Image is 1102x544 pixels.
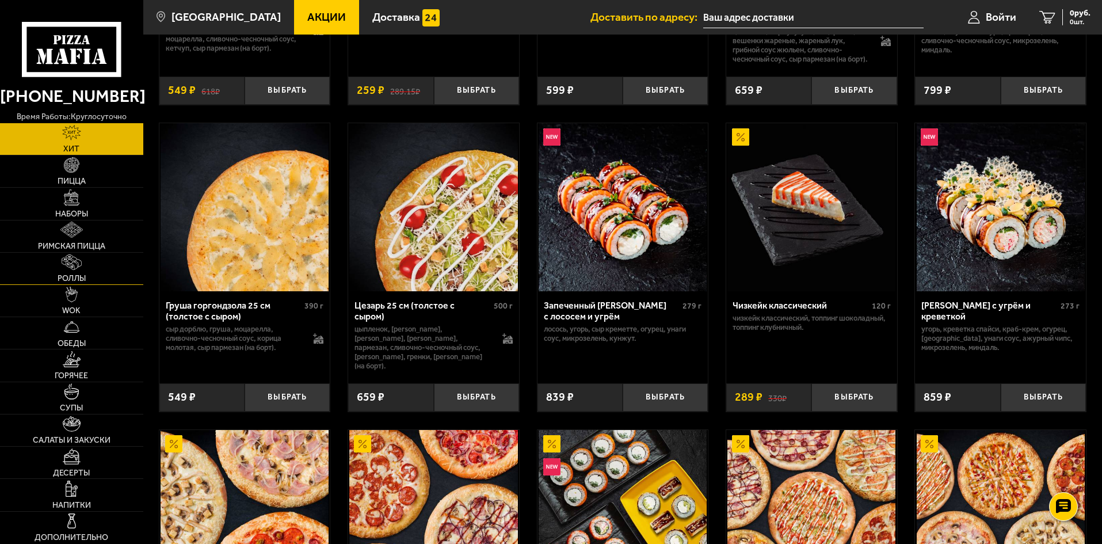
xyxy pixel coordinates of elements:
[55,372,88,380] span: Горячее
[726,123,897,291] a: АкционныйЧизкейк классический
[735,85,762,96] span: 659 ₽
[543,458,560,475] img: Новинка
[921,325,1080,352] p: угорь, креветка спайси, краб-крем, огурец, [GEOGRAPHIC_DATA], унаги соус, ажурный чипс, микрозеле...
[348,123,519,291] a: Цезарь 25 см (толстое с сыром)
[245,383,330,412] button: Выбрать
[349,123,517,291] img: Цезарь 25 см (толстое с сыром)
[354,325,491,371] p: цыпленок, [PERSON_NAME], [PERSON_NAME], [PERSON_NAME], пармезан, сливочно-чесночный соус, [PERSON...
[590,12,703,22] span: Доставить по адресу:
[357,85,384,96] span: 259 ₽
[537,123,708,291] a: НовинкаЗапеченный ролл Гурмэ с лососем и угрём
[1061,301,1080,311] span: 273 г
[915,123,1086,291] a: НовинкаРолл Калипсо с угрём и креветкой
[58,177,86,185] span: Пицца
[727,123,895,291] img: Чизкейк классический
[60,404,83,412] span: Супы
[682,301,701,311] span: 279 г
[924,391,951,403] span: 859 ₽
[768,391,787,403] s: 330 ₽
[811,383,897,412] button: Выбрать
[357,391,384,403] span: 659 ₽
[161,123,329,291] img: Груша горгондзола 25 см (толстое с сыром)
[543,128,560,146] img: Новинка
[703,7,924,28] input: Ваш адрес доставки
[171,12,281,22] span: [GEOGRAPHIC_DATA]
[422,9,440,26] img: 15daf4d41897b9f0e9f617042186c801.svg
[166,300,302,322] div: Груша горгондзола 25 см (толстое с сыром)
[811,77,897,105] button: Выбрать
[390,85,420,96] s: 289.15 ₽
[62,307,81,315] span: WOK
[33,436,110,444] span: Салаты и закуски
[733,300,869,311] div: Чизкейк классический
[735,391,762,403] span: 289 ₽
[1001,77,1086,105] button: Выбрать
[623,77,708,105] button: Выбрать
[434,383,519,412] button: Выбрать
[917,123,1085,291] img: Ролл Калипсо с угрём и креветкой
[168,391,196,403] span: 549 ₽
[732,435,749,452] img: Акционный
[1070,18,1090,25] span: 0 шт.
[166,325,302,352] p: сыр дорблю, груша, моцарелла, сливочно-чесночный соус, корица молотая, сыр пармезан (на борт).
[304,301,323,311] span: 390 г
[53,469,90,477] span: Десерты
[354,300,491,322] div: Цезарь 25 см (толстое с сыром)
[38,242,105,250] span: Римская пицца
[872,301,891,311] span: 120 г
[434,77,519,105] button: Выбрать
[494,301,513,311] span: 500 г
[307,12,346,22] span: Акции
[1070,9,1090,17] span: 0 руб.
[921,300,1058,322] div: [PERSON_NAME] с угрём и креветкой
[354,435,371,452] img: Акционный
[921,435,938,452] img: Акционный
[544,325,702,343] p: лосось, угорь, Сыр креметте, огурец, унаги соус, микрозелень, кунжут.
[546,391,574,403] span: 839 ₽
[165,435,182,452] img: Акционный
[732,128,749,146] img: Акционный
[52,501,91,509] span: Напитки
[986,12,1016,22] span: Войти
[623,383,708,412] button: Выбрать
[1001,383,1086,412] button: Выбрать
[159,123,330,291] a: Груша горгондзола 25 см (толстое с сыром)
[372,12,420,22] span: Доставка
[733,27,869,64] p: цыпленок, сыр сулугуни, моцарелла, вешенки жареные, жареный лук, грибной соус Жюльен, сливочно-че...
[924,85,951,96] span: 799 ₽
[245,77,330,105] button: Выбрать
[55,210,88,218] span: Наборы
[921,27,1080,55] p: лосось, окунь в темпуре, краб-крем, сливочно-чесночный соус, микрозелень, миндаль.
[544,300,680,322] div: Запеченный [PERSON_NAME] с лососем и угрём
[35,534,108,542] span: Дополнительно
[58,340,86,348] span: Обеды
[921,128,938,146] img: Новинка
[733,314,891,332] p: Чизкейк классический, топпинг шоколадный, топпинг клубничный.
[58,275,86,283] span: Роллы
[63,145,79,153] span: Хит
[543,435,560,452] img: Акционный
[546,85,574,96] span: 599 ₽
[168,85,196,96] span: 549 ₽
[201,85,220,96] s: 618 ₽
[539,123,707,291] img: Запеченный ролл Гурмэ с лососем и угрём
[166,16,302,53] p: цыпленок, лук репчатый, [PERSON_NAME], томаты, огурец, моцарелла, сливочно-чесночный соус, кетчуп...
